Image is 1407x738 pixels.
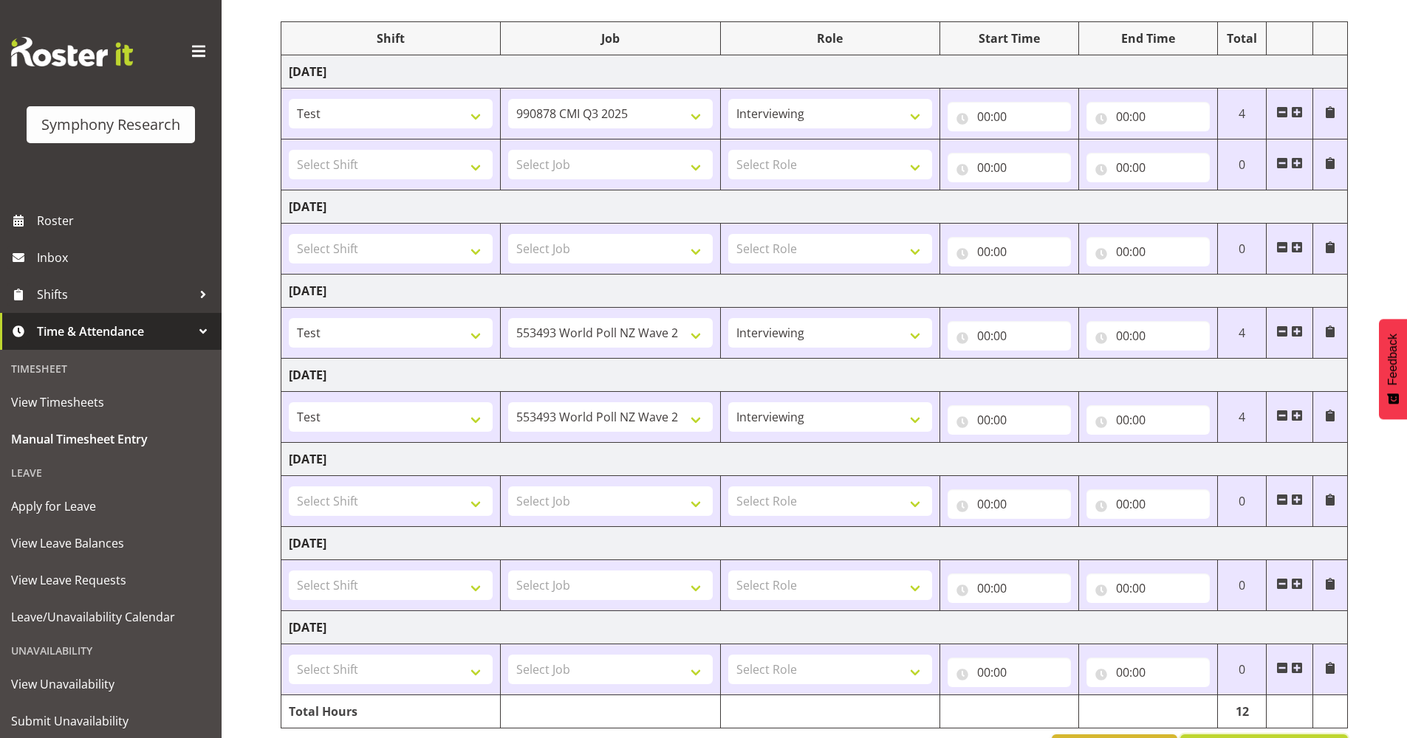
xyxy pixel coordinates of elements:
[1379,319,1407,419] button: Feedback - Show survey
[948,30,1071,47] div: Start Time
[4,488,218,525] a: Apply for Leave
[1086,237,1210,266] input: Click to select...
[281,527,1348,560] td: [DATE]
[1217,476,1267,527] td: 0
[4,562,218,599] a: View Leave Requests
[508,30,712,47] div: Job
[11,37,133,66] img: Rosterit website logo
[289,30,493,47] div: Shift
[1086,153,1210,182] input: Click to select...
[11,606,210,628] span: Leave/Unavailability Calendar
[1086,102,1210,131] input: Click to select...
[1217,644,1267,695] td: 0
[1086,573,1210,603] input: Click to select...
[948,405,1071,435] input: Click to select...
[41,114,180,136] div: Symphony Research
[11,532,210,554] span: View Leave Balances
[1086,405,1210,435] input: Click to select...
[948,237,1071,266] input: Click to select...
[1086,30,1210,47] div: End Time
[37,246,214,269] span: Inbox
[281,359,1348,392] td: [DATE]
[948,321,1071,351] input: Click to select...
[1217,308,1267,359] td: 4
[281,695,501,728] td: Total Hours
[11,569,210,591] span: View Leave Requests
[948,573,1071,603] input: Click to select...
[1225,30,1259,47] div: Total
[4,458,218,488] div: Leave
[1217,392,1267,443] td: 4
[281,190,1348,224] td: [DATE]
[1386,334,1400,385] span: Feedback
[4,666,218,703] a: View Unavailability
[281,611,1348,644] td: [DATE]
[4,525,218,562] a: View Leave Balances
[4,384,218,421] a: View Timesheets
[37,210,214,232] span: Roster
[1217,89,1267,139] td: 4
[4,635,218,666] div: Unavailability
[1086,658,1210,687] input: Click to select...
[4,354,218,384] div: Timesheet
[948,489,1071,519] input: Click to select...
[728,30,932,47] div: Role
[948,102,1071,131] input: Click to select...
[1086,489,1210,519] input: Click to select...
[1217,695,1267,728] td: 12
[1217,139,1267,190] td: 0
[1086,321,1210,351] input: Click to select...
[281,275,1348,308] td: [DATE]
[281,443,1348,476] td: [DATE]
[11,710,210,732] span: Submit Unavailability
[11,391,210,413] span: View Timesheets
[11,495,210,517] span: Apply for Leave
[948,658,1071,687] input: Click to select...
[37,283,192,306] span: Shifts
[948,153,1071,182] input: Click to select...
[4,599,218,635] a: Leave/Unavailability Calendar
[11,428,210,450] span: Manual Timesheet Entry
[37,320,192,342] span: Time & Attendance
[1217,224,1267,275] td: 0
[4,421,218,458] a: Manual Timesheet Entry
[1217,560,1267,611] td: 0
[281,55,1348,89] td: [DATE]
[11,673,210,695] span: View Unavailability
